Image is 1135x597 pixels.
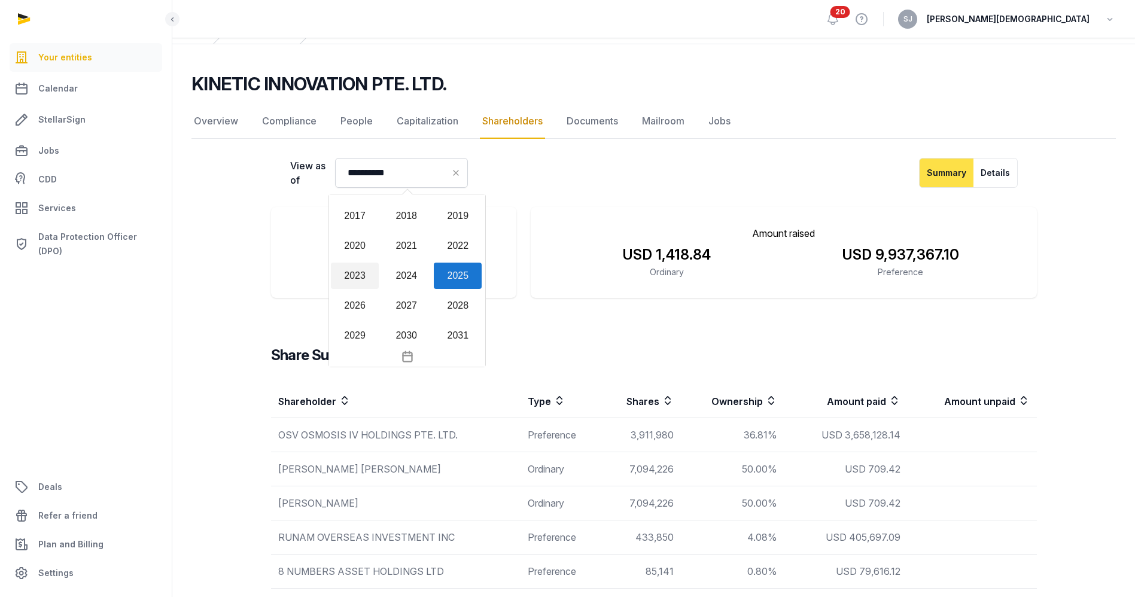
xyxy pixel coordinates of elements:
[260,104,319,139] a: Compliance
[681,486,784,520] td: 50.00%
[10,105,162,134] a: StellarSign
[434,322,482,349] div: 2031
[821,429,900,441] span: USD 3,658,128.14
[290,245,498,264] div: 24,815,412
[706,104,733,139] a: Jobs
[927,12,1090,26] span: [PERSON_NAME][DEMOGRAPHIC_DATA]
[38,508,98,523] span: Refer a friend
[329,346,485,367] button: Toggle overlay
[10,501,162,530] a: Refer a friend
[681,384,784,418] th: Ownership
[845,497,900,509] span: USD 709.42
[521,486,601,520] td: Ordinary
[842,246,959,263] span: USD 9,937,367.10
[10,194,162,223] a: Services
[973,158,1018,188] button: Details
[38,230,157,258] span: Data Protection Officer (DPO)
[601,418,681,452] td: 3,911,980
[278,496,514,510] div: [PERSON_NAME]
[681,520,784,555] td: 4.08%
[521,520,601,555] td: Preference
[382,322,430,349] div: 2030
[382,263,430,289] div: 2024
[278,428,514,442] div: OSV OSMOSIS IV HOLDINGS PTE. LTD.
[38,172,57,187] span: CDD
[601,384,681,418] th: Shares
[521,418,601,452] td: Preference
[784,384,908,418] th: Amount paid
[10,43,162,72] a: Your entities
[278,462,514,476] div: [PERSON_NAME] [PERSON_NAME]
[38,112,86,127] span: StellarSign
[640,104,687,139] a: Mailroom
[622,246,711,263] span: USD 1,418.84
[681,555,784,589] td: 0.80%
[878,267,923,277] span: Preference
[331,322,379,349] div: 2029
[331,203,379,229] div: 2017
[434,233,482,259] div: 2022
[521,452,601,486] td: Ordinary
[650,267,684,277] span: Ordinary
[601,555,681,589] td: 85,141
[903,16,912,23] span: SJ
[1075,540,1135,597] iframe: Chat Widget
[290,159,325,187] label: View as of
[601,520,681,555] td: 433,850
[10,530,162,559] a: Plan and Billing
[38,480,62,494] span: Deals
[550,226,1017,240] p: Amount raised
[521,384,601,418] th: Type
[919,158,974,188] button: Summary
[601,452,681,486] td: 7,094,226
[290,226,498,240] p: Total number of shares
[434,263,482,289] div: 2025
[191,104,1116,139] nav: Tabs
[331,233,379,259] div: 2020
[10,225,162,263] a: Data Protection Officer (DPO)
[191,104,241,139] a: Overview
[38,50,92,65] span: Your entities
[38,201,76,215] span: Services
[830,6,850,18] span: 20
[10,74,162,103] a: Calendar
[836,565,900,577] span: USD 79,616.12
[271,346,1037,365] h3: Share Summary
[10,473,162,501] a: Deals
[38,81,78,96] span: Calendar
[394,104,461,139] a: Capitalization
[382,203,430,229] div: 2018
[601,486,681,520] td: 7,094,226
[331,263,379,289] div: 2023
[338,104,375,139] a: People
[681,418,784,452] td: 36.81%
[335,158,468,188] input: Datepicker input
[898,10,917,29] button: SJ
[191,73,446,95] h2: KINETIC INNOVATION PTE. LTD.
[908,384,1036,418] th: Amount unpaid
[38,537,104,552] span: Plan and Billing
[331,293,379,319] div: 2026
[681,452,784,486] td: 50.00%
[278,530,514,544] div: RUNAM OVERSEAS INVESTMENT INC
[845,463,900,475] span: USD 709.42
[10,167,162,191] a: CDD
[278,564,514,578] div: 8 NUMBERS ASSET HOLDINGS LTD
[564,104,620,139] a: Documents
[382,233,430,259] div: 2021
[382,293,430,319] div: 2027
[480,104,545,139] a: Shareholders
[826,531,900,543] span: USD 405,697.09
[38,144,59,158] span: Jobs
[10,559,162,587] a: Settings
[434,293,482,319] div: 2028
[38,566,74,580] span: Settings
[10,136,162,165] a: Jobs
[271,384,521,418] th: Shareholder
[521,555,601,589] td: Preference
[434,203,482,229] div: 2019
